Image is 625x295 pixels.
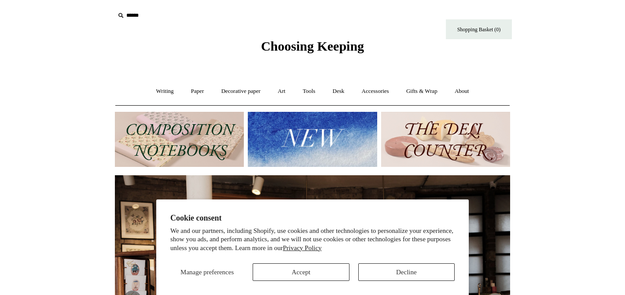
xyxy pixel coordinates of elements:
[183,80,212,103] a: Paper
[381,112,510,167] img: The Deli Counter
[325,80,353,103] a: Desk
[253,263,349,281] button: Accept
[261,46,364,52] a: Choosing Keeping
[295,80,324,103] a: Tools
[270,80,293,103] a: Art
[283,244,322,251] a: Privacy Policy
[354,80,397,103] a: Accessories
[261,39,364,53] span: Choosing Keeping
[180,269,234,276] span: Manage preferences
[446,19,512,39] a: Shopping Basket (0)
[358,263,455,281] button: Decline
[115,112,244,167] img: 202302 Composition ledgers.jpg__PID:69722ee6-fa44-49dd-a067-31375e5d54ec
[170,214,455,223] h2: Cookie consent
[148,80,182,103] a: Writing
[447,80,477,103] a: About
[248,112,377,167] img: New.jpg__PID:f73bdf93-380a-4a35-bcfe-7823039498e1
[398,80,445,103] a: Gifts & Wrap
[213,80,268,103] a: Decorative paper
[170,263,244,281] button: Manage preferences
[170,227,455,253] p: We and our partners, including Shopify, use cookies and other technologies to personalize your ex...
